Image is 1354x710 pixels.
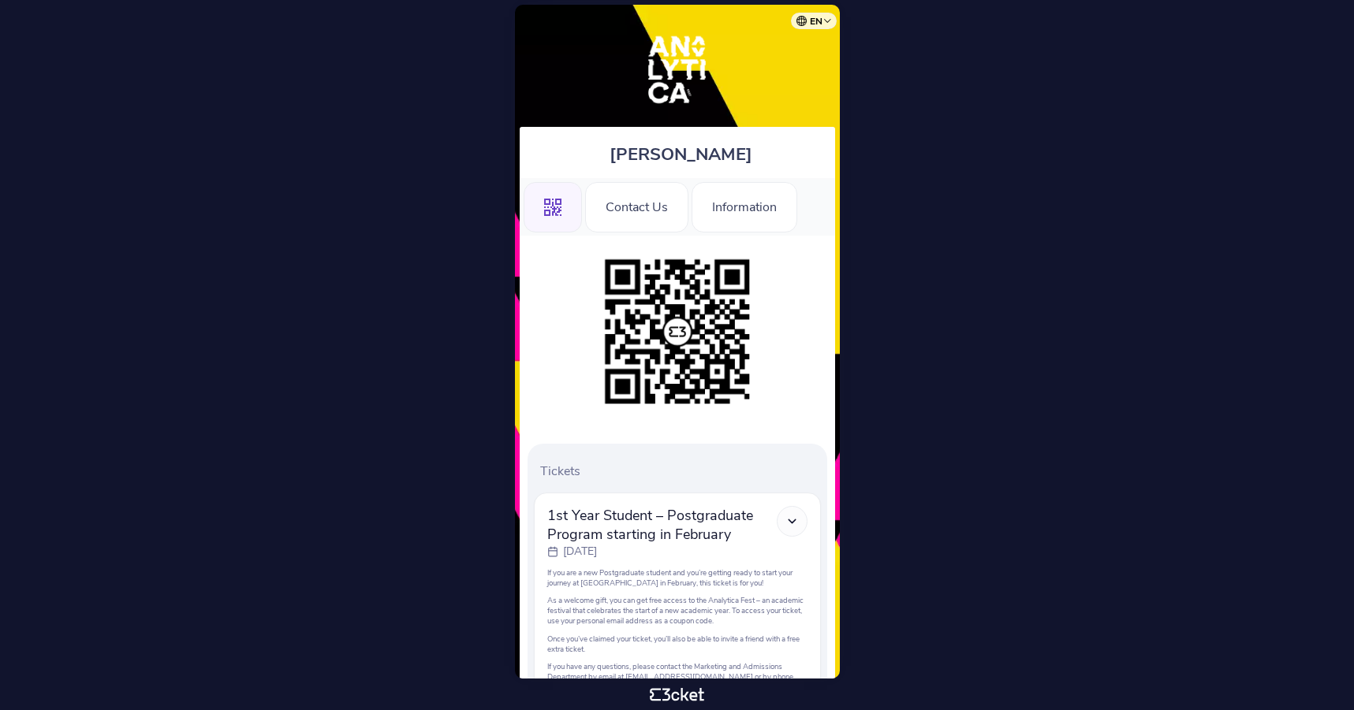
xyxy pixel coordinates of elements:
[585,182,688,232] div: Contact Us
[692,182,797,232] div: Information
[610,143,752,166] span: [PERSON_NAME]
[547,595,808,626] p: As a welcome gift, you can get free access to the Analytica Fest – an academic festival that cele...
[547,634,808,654] p: Once you’ve claimed your ticket, you’ll also be able to invite a friend with a free extra ticket.
[692,197,797,214] a: Information
[547,506,777,544] span: 1st Year Student – Postgraduate Program starting in February
[628,20,726,119] img: Analytica Fest 2025 - Sep 6th
[540,463,821,480] p: Tickets
[563,544,597,559] p: [DATE]
[547,661,808,692] p: If you have any questions, please contact the Marketing and Admissions Department by email at [EM...
[597,251,758,412] img: af9f1b0e7623468fa24d0f9837290ec5.png
[547,567,808,588] p: If you are a new Postgraduate student and you’re getting ready to start your journey at [GEOGRAPH...
[585,197,688,214] a: Contact Us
